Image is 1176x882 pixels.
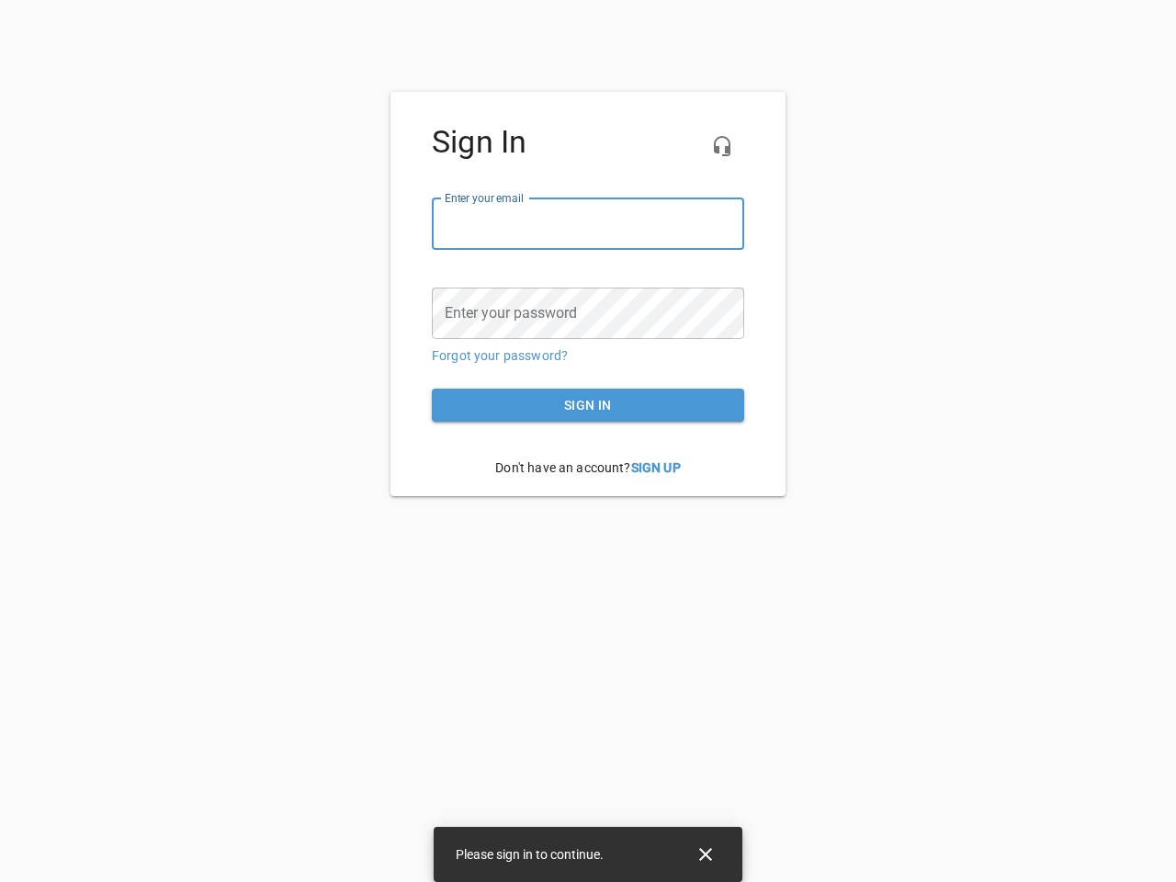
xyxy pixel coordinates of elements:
iframe: Chat [775,207,1162,868]
button: Close [684,832,728,876]
a: Sign Up [631,460,681,475]
span: Please sign in to continue. [456,847,604,862]
span: Sign in [447,394,729,417]
h4: Sign In [432,124,744,161]
p: Don't have an account? [432,445,744,492]
button: Sign in [432,389,744,423]
a: Forgot your password? [432,348,568,363]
